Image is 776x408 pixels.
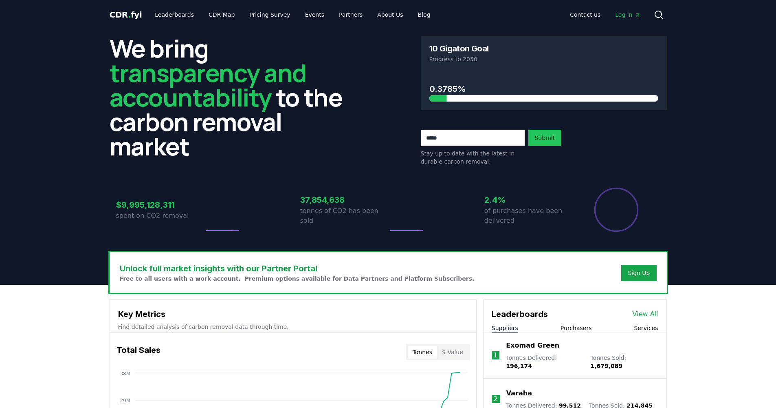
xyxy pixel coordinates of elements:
p: tonnes of CO2 has been sold [300,206,388,226]
a: Leaderboards [148,7,200,22]
p: Tonnes Sold : [590,354,658,370]
a: View All [633,309,658,319]
h3: Key Metrics [118,308,468,320]
p: of purchases have been delivered [484,206,572,226]
button: Suppliers [492,324,518,332]
button: $ Value [437,346,468,359]
h3: 10 Gigaton Goal [429,44,489,53]
span: 196,174 [506,363,532,369]
nav: Main [563,7,647,22]
h3: Leaderboards [492,308,548,320]
h2: We bring to the carbon removal market [110,36,356,158]
button: Submit [528,130,562,146]
p: Progress to 2050 [429,55,658,63]
a: Exomad Green [506,341,559,350]
tspan: 38M [120,371,130,377]
h3: 2.4% [484,194,572,206]
nav: Main [148,7,437,22]
a: Partners [332,7,369,22]
h3: 0.3785% [429,83,658,95]
button: Services [634,324,658,332]
p: Find detailed analysis of carbon removal data through time. [118,323,468,331]
span: 1,679,089 [590,363,622,369]
span: Log in [615,11,640,19]
tspan: 29M [120,398,130,404]
a: Events [299,7,331,22]
a: Pricing Survey [243,7,297,22]
a: Varaha [506,388,532,398]
p: Free to all users with a work account. Premium options available for Data Partners and Platform S... [120,275,475,283]
h3: 37,854,638 [300,194,388,206]
p: 2 [494,394,498,404]
p: spent on CO2 removal [116,211,204,221]
p: Stay up to date with the latest in durable carbon removal. [421,149,525,166]
h3: $9,995,128,311 [116,199,204,211]
span: transparency and accountability [110,56,306,114]
a: Sign Up [628,269,650,277]
a: CDR.fyi [110,9,142,20]
p: 1 [493,350,497,360]
span: . [128,10,131,20]
button: Tonnes [408,346,437,359]
a: CDR Map [202,7,241,22]
button: Purchasers [561,324,592,332]
a: Blog [411,7,437,22]
button: Sign Up [621,265,656,281]
span: CDR fyi [110,10,142,20]
a: About Us [371,7,409,22]
h3: Unlock full market insights with our Partner Portal [120,262,475,275]
div: Percentage of sales delivered [594,187,639,233]
a: Log in [609,7,647,22]
a: Contact us [563,7,607,22]
h3: Total Sales [117,344,160,360]
p: Tonnes Delivered : [506,354,582,370]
